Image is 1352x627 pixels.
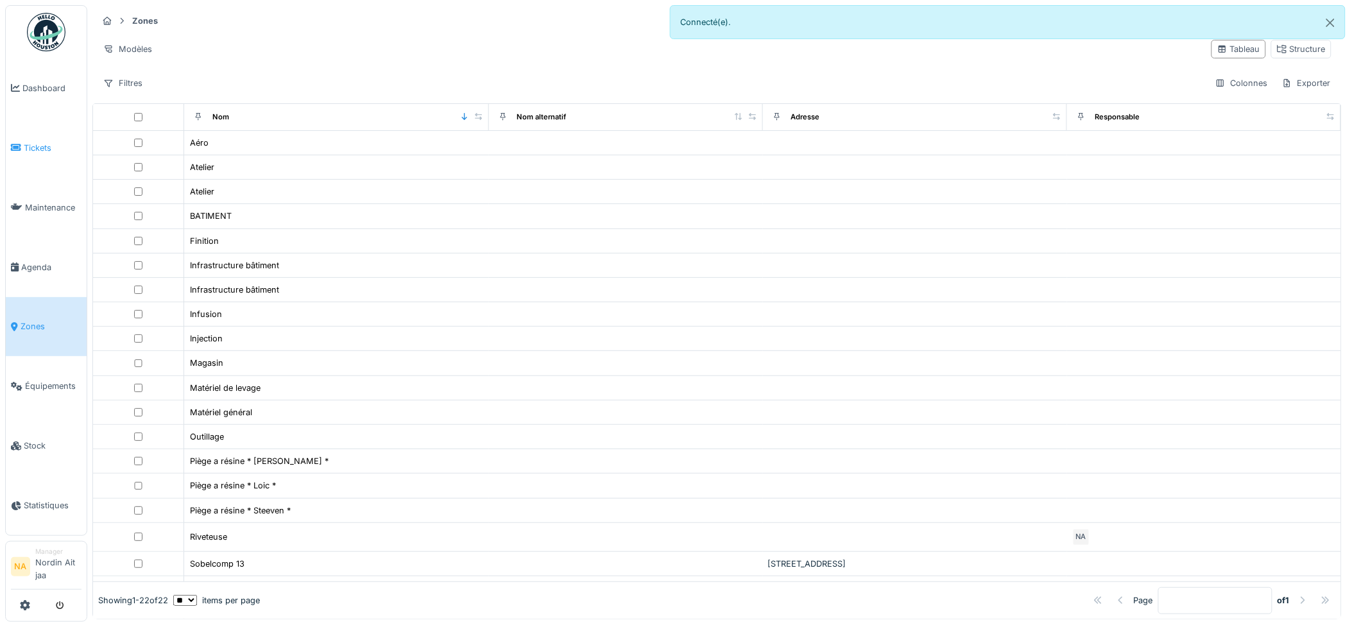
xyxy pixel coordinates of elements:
[190,558,244,570] div: Sobelcomp 13
[190,308,222,320] div: Infusion
[1316,6,1345,40] button: Close
[190,479,276,492] div: Piège a résine * Loic *
[190,259,279,271] div: Infrastructure bâtiment
[6,476,87,535] a: Statistiques
[21,320,81,332] span: Zones
[6,58,87,118] a: Dashboard
[190,137,209,149] div: Aéro
[127,15,163,27] strong: Zones
[190,185,214,198] div: Atelier
[1072,528,1090,546] div: NA
[190,210,232,222] div: BATIMENT
[212,112,229,123] div: Nom
[768,558,1062,570] div: [STREET_ADDRESS]
[35,547,81,587] li: Nordin Ait jaa
[190,382,261,394] div: Matériel de levage
[24,142,81,154] span: Tickets
[173,594,260,606] div: items per page
[1217,43,1260,55] div: Tableau
[1095,112,1140,123] div: Responsable
[25,202,81,214] span: Maintenance
[6,178,87,237] a: Maintenance
[670,5,1346,39] div: Connecté(e).
[190,531,227,543] div: Riveteuse
[98,74,148,92] div: Filtres
[190,284,279,296] div: Infrastructure bâtiment
[190,431,224,443] div: Outillage
[517,112,567,123] div: Nom alternatif
[24,499,81,511] span: Statistiques
[11,557,30,576] li: NA
[6,416,87,476] a: Stock
[190,504,291,517] div: Piège a résine * Steeven *
[190,332,223,345] div: Injection
[190,406,252,418] div: Matériel général
[6,297,87,357] a: Zones
[25,380,81,392] span: Équipements
[22,82,81,94] span: Dashboard
[190,235,219,247] div: Finition
[6,356,87,416] a: Équipements
[27,13,65,51] img: Badge_color-CXgf-gQk.svg
[190,357,223,369] div: Magasin
[98,594,168,606] div: Showing 1 - 22 of 22
[24,440,81,452] span: Stock
[1278,594,1290,606] strong: of 1
[35,547,81,556] div: Manager
[6,118,87,178] a: Tickets
[11,547,81,590] a: NA ManagerNordin Ait jaa
[1134,594,1153,606] div: Page
[1276,74,1337,92] div: Exporter
[791,112,820,123] div: Adresse
[190,455,329,467] div: Piège a résine * [PERSON_NAME] *
[21,261,81,273] span: Agenda
[6,237,87,297] a: Agenda
[190,161,214,173] div: Atelier
[98,40,158,58] div: Modèles
[1277,43,1326,55] div: Structure
[1210,74,1274,92] div: Colonnes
